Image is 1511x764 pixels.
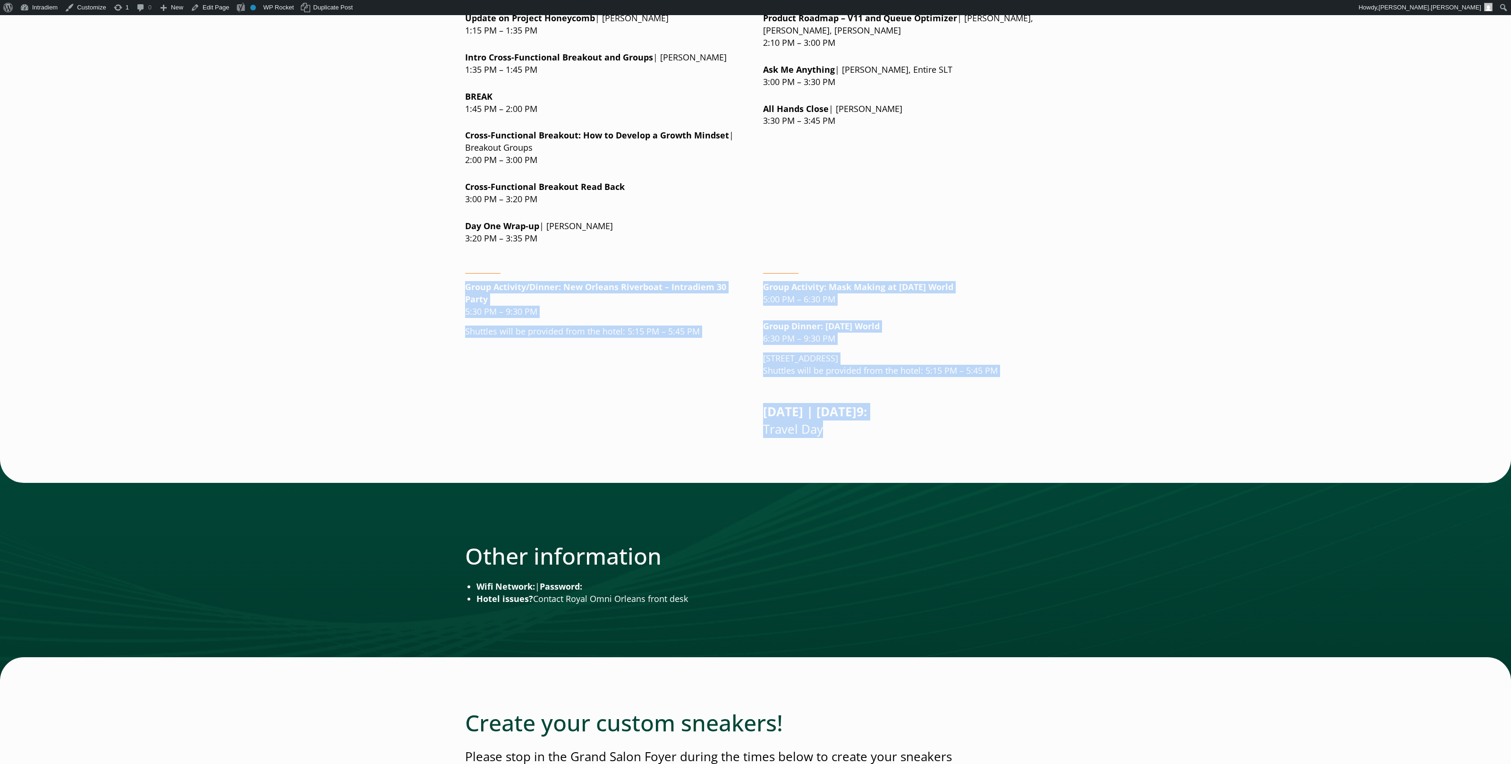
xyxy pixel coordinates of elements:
[465,52,748,76] p: | [PERSON_NAME] 1:35 PM – 1:45 PM
[465,542,1046,570] h2: Other information
[465,181,575,192] strong: Cross-Functional Breakou
[763,103,1046,128] p: | [PERSON_NAME] 3:30 PM – 3:45 PM
[465,709,1046,737] h2: Create your custom sneakers!
[763,352,1046,377] p: [STREET_ADDRESS] Shuttles will be provided from the hotel: 5:15 PM – 5:45 PM
[763,281,824,292] strong: Group Activity
[590,129,729,141] strong: ow to Develop a Growth Mindset
[763,403,1046,438] p: Travel Day
[763,403,867,420] strong: 9:
[763,12,1046,49] p: | [PERSON_NAME], [PERSON_NAME], [PERSON_NAME] 2:10 PM – 3:00 PM
[465,281,559,292] strong: Group Activity/Dinner
[763,403,857,420] strong: [DATE] | [DATE]
[465,52,653,63] strong: Intro Cross-Functional Breakout and Groups
[763,320,880,332] strong: Gr : [DATE] World
[1379,4,1481,11] span: [PERSON_NAME].[PERSON_NAME]
[465,326,748,338] p: Shuttles will be provided from the hotel: 5:15 PM – 5:45 PM
[465,181,625,192] strong: t Read Back
[465,91,748,115] p: 1:45 PM – 2:00 PM
[465,129,748,166] p: | Breakout Groups 2:00 PM – 3:00 PM
[465,91,492,102] strong: BREAK
[763,64,1046,88] p: | [PERSON_NAME], Entire SLT 3:00 PM – 3:30 PM
[465,281,726,305] strong: : New Orleans Riverboat – Intradiem 30 Party
[763,103,829,114] strong: All Hands Close
[476,581,1046,593] li: |
[465,220,539,232] strong: Day One Wrap-up
[465,129,729,141] strong: Cross-Functional Breakout: H
[465,181,748,206] p: 3:00 PM – 3:20 PM
[465,220,748,245] p: | [PERSON_NAME] 3:20 PM – 3:35 PM
[476,593,1046,605] li: Contact Royal Omni Orleans front desk
[763,12,957,24] strong: Product Roadmap – V11 and Queue Optimizer
[465,12,748,37] p: | [PERSON_NAME] 1:15 PM – 1:35 PM
[540,581,582,592] strong: Password:
[763,281,953,292] strong: : Mask Making at [DATE] World
[476,581,535,592] strong: Wifi Network:
[465,12,595,24] strong: Update on Project Honeycomb
[773,320,821,332] strong: oup Dinner
[763,64,835,75] strong: Ask Me Anything
[763,320,1046,345] p: 6:30 PM – 9:30 PM
[465,281,748,318] p: 5:30 PM – 9:30 PM
[250,5,256,10] div: No index
[763,281,1046,306] p: 5:00 PM – 6:30 PM
[476,593,533,604] strong: Hotel issues?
